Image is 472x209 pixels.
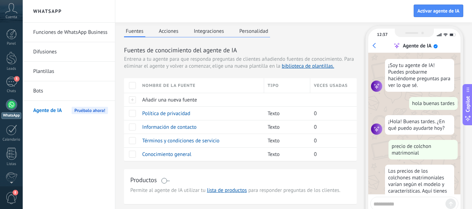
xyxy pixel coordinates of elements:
[1,162,22,166] div: Listas
[207,187,247,194] a: lista de productos
[142,124,197,130] span: Información de contacto
[268,110,279,117] span: Texto
[464,96,471,112] span: Copilot
[310,78,357,93] div: Veces usadas
[268,151,279,158] span: Texto
[23,42,115,62] li: Difusiones
[139,78,264,93] div: Nombre de la fuente
[310,107,351,120] div: 0
[1,112,21,119] div: WhatsApp
[1,137,22,142] div: Calendario
[14,76,20,82] span: 5
[417,8,459,13] span: Activar agente de IA
[130,176,157,184] h3: Productos
[409,97,458,110] div: hola buenas tardes
[139,107,261,120] div: Política de privacidad
[157,26,180,36] button: Acciones
[403,43,431,49] div: Agente de IA
[371,81,382,92] img: agent icon
[268,137,279,144] span: Texto
[23,23,115,42] li: Funciones de WhatsApp Business
[139,120,261,134] div: Información de contacto
[139,148,261,161] div: Conocimiento general
[33,101,108,120] a: Agente de IAPruébalo ahora!
[264,78,310,93] div: Tipo
[310,134,351,147] div: 0
[6,15,17,20] span: Cuenta
[264,148,307,161] div: Texto
[142,110,190,117] span: Política de privacidad
[310,120,351,134] div: 0
[13,190,18,195] span: 8
[142,151,191,158] span: Conocimiento general
[314,124,317,130] span: 0
[314,137,317,144] span: 0
[130,187,350,194] span: Permite al agente de IA utilizar tu para responder preguntas de los clientes.
[33,62,108,81] a: Plantillas
[23,101,115,120] li: Agente de IA
[72,107,108,114] span: Pruébalo ahora!
[33,81,108,101] a: Bots
[264,120,307,134] div: Texto
[385,59,454,92] div: ¡Soy tu agente de IA! Puedes probarme haciéndome preguntas para ver lo que sé.
[314,151,317,158] span: 0
[124,56,343,63] span: Entrena a tu agente para que responda preguntas de clientes añadiendo fuentes de conocimiento.
[1,89,22,94] div: Chats
[23,62,115,81] li: Plantillas
[377,32,387,37] div: 12:37
[238,26,270,36] button: Personalidad
[139,134,261,147] div: Términos y condiciones de servicio
[23,81,115,101] li: Bots
[282,63,334,69] a: biblioteca de plantillas.
[142,137,219,144] span: Términos y condiciones de servicio
[310,148,351,161] div: 0
[124,56,354,69] span: Para eliminar el agente y volver a comenzar, elige una nueva plantilla en la
[192,26,226,36] button: Integraciones
[389,140,458,159] div: precio de colchon matrimonial
[124,26,145,37] button: Fuentes
[264,107,307,120] div: Texto
[33,101,62,120] span: Agente de IA
[314,110,317,117] span: 0
[268,124,279,130] span: Texto
[414,5,463,17] button: Activar agente de IA
[33,42,108,62] a: Difusiones
[142,97,197,103] span: Añadir una nueva fuente
[371,124,382,135] img: agent icon
[33,23,108,42] a: Funciones de WhatsApp Business
[1,42,22,46] div: Panel
[124,46,357,54] h3: Fuentes de conocimiento del agente de IA
[264,134,307,147] div: Texto
[1,67,22,71] div: Leads
[385,115,454,135] div: ¡Hola! Buenas tardes. ¿En qué puedo ayudarte hoy?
